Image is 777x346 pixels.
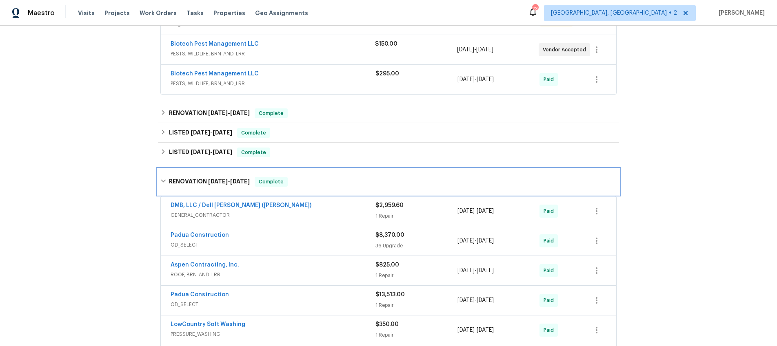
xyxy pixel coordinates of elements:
span: - [457,46,493,54]
span: [DATE] [457,208,475,214]
span: Complete [238,129,269,137]
a: Padua Construction [171,232,229,238]
span: PRESSURE_WASHING [171,330,375,338]
span: - [208,179,250,184]
span: [DATE] [230,179,250,184]
span: - [457,75,494,84]
span: [DATE] [213,130,232,135]
span: $13,513.00 [375,292,405,298]
span: Maestro [28,9,55,17]
span: [PERSON_NAME] [715,9,765,17]
span: Vendor Accepted [543,46,589,54]
span: [DATE] [477,77,494,82]
span: - [208,110,250,116]
span: $295.00 [375,71,399,77]
a: Biotech Pest Management LLC [171,41,259,47]
div: RENOVATION [DATE]-[DATE]Complete [158,104,619,123]
div: 1 Repair [375,301,457,309]
h6: RENOVATION [169,177,250,187]
span: [DATE] [477,208,494,214]
span: [DATE] [457,238,475,244]
span: PESTS, WILDLIFE, BRN_AND_LRR [171,79,375,88]
span: Paid [544,75,557,84]
span: - [191,149,232,155]
span: [DATE] [476,47,493,53]
div: 36 Upgrade [375,242,457,250]
div: LISTED [DATE]-[DATE]Complete [158,123,619,143]
span: GENERAL_CONTRACTOR [171,211,375,219]
span: - [457,296,494,304]
span: PESTS, WILDLIFE, BRN_AND_LRR [171,50,375,58]
span: [DATE] [477,268,494,273]
div: 1 Repair [375,271,457,280]
span: Paid [544,296,557,304]
span: Complete [255,109,287,117]
span: [DATE] [230,110,250,116]
span: [DATE] [191,149,210,155]
span: [DATE] [213,149,232,155]
span: $825.00 [375,262,399,268]
span: - [457,267,494,275]
span: OD_SELECT [171,300,375,309]
span: $8,370.00 [375,232,404,238]
span: [DATE] [477,238,494,244]
span: Tasks [186,10,204,16]
a: Aspen Contracting, Inc. [171,262,239,268]
span: Work Orders [140,9,177,17]
span: [GEOGRAPHIC_DATA], [GEOGRAPHIC_DATA] + 2 [551,9,677,17]
span: [DATE] [477,327,494,333]
span: Paid [544,237,557,245]
span: - [457,207,494,215]
span: $150.00 [375,41,397,47]
h6: RENOVATION [169,108,250,118]
span: [DATE] [457,47,474,53]
span: OD_SELECT [171,241,375,249]
span: Paid [544,207,557,215]
span: $2,959.60 [375,203,404,208]
div: LISTED [DATE]-[DATE]Complete [158,143,619,162]
div: 1 Repair [375,212,457,220]
span: Paid [544,326,557,334]
span: Complete [255,178,287,186]
span: [DATE] [208,179,228,184]
a: LowCountry Soft Washing [171,322,245,327]
span: Geo Assignments [255,9,308,17]
span: ROOF, BRN_AND_LRR [171,271,375,279]
span: Paid [544,267,557,275]
h6: LISTED [169,148,232,157]
span: [DATE] [208,110,228,116]
span: [DATE] [457,268,475,273]
span: [DATE] [477,298,494,303]
span: [DATE] [457,327,475,333]
span: - [457,237,494,245]
a: DMB, LLC / Dell [PERSON_NAME] ([PERSON_NAME]) [171,203,311,208]
span: Visits [78,9,95,17]
span: Complete [238,148,269,156]
span: [DATE] [457,77,475,82]
span: Projects [104,9,130,17]
span: [DATE] [457,298,475,303]
span: [DATE] [191,130,210,135]
div: RENOVATION [DATE]-[DATE]Complete [158,169,619,195]
span: - [191,130,232,135]
span: Properties [213,9,245,17]
a: Padua Construction [171,292,229,298]
div: 23 [532,5,538,13]
span: - [457,326,494,334]
div: 1 Repair [375,331,457,339]
a: Biotech Pest Management LLC [171,71,259,77]
span: $350.00 [375,322,399,327]
h6: LISTED [169,128,232,138]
